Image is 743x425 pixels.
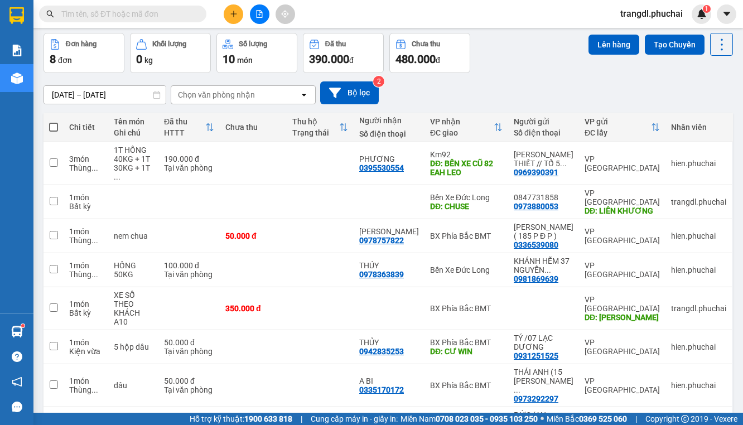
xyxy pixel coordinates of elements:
div: Bất kỳ [69,202,103,211]
div: PHƯƠNG [359,154,419,163]
span: Nhận: [131,11,157,22]
button: caret-down [717,4,736,24]
span: message [12,402,22,412]
strong: 1900 633 818 [244,414,292,423]
span: notification [12,376,22,387]
div: HỒNG 50KG [114,261,153,279]
div: Tại văn phòng [164,163,214,172]
sup: 2 [373,76,384,87]
div: Km92 [430,150,503,159]
div: 190.000 đ [164,154,214,163]
div: 1 món [69,300,103,308]
button: Đơn hàng8đơn [44,33,124,73]
div: VP [GEOGRAPHIC_DATA] [585,227,660,245]
div: 1 món [69,261,103,270]
div: Đã thu [325,40,346,48]
span: kg [144,56,153,65]
div: 0336539080 [514,240,558,249]
div: ĐC lấy [585,128,651,137]
div: THÁI ANH (15 TÔ VĨNH DIỆN) (5801400626) [514,368,573,394]
span: copyright [681,415,689,423]
div: DĐ: CHUSE [430,202,503,211]
sup: 1 [21,324,25,327]
div: BX Phía Bắc BMT [430,381,503,390]
button: Khối lượng0kg [130,33,211,73]
span: 0 [136,52,142,66]
span: CHUSE [147,52,200,71]
span: ⚪️ [541,417,544,421]
div: Bến Xe Đức Long [430,265,503,274]
div: 0395530554 [359,163,404,172]
button: Chưa thu480.000đ [389,33,470,73]
div: Tại văn phòng [164,385,214,394]
strong: 0369 525 060 [579,414,627,423]
div: Bến Xe Đức Long [430,193,503,202]
div: DĐ: LÂM HÀ [585,313,660,322]
div: VP [GEOGRAPHIC_DATA] [9,9,123,36]
div: 1 món [69,376,103,385]
div: Kiện vừa [69,347,103,356]
span: Cung cấp máy in - giấy in: [311,413,398,425]
div: 50.000 đ [164,376,214,385]
div: trangdl.phuchai [671,197,726,206]
th: Toggle SortBy [579,113,665,142]
div: HTTT [164,128,205,137]
div: KIM VÂN [359,227,419,236]
span: ... [91,385,98,394]
div: [PERSON_NAME] ( 250 3/4 ) [9,36,123,63]
button: Lên hàng [588,35,639,55]
span: | [301,413,302,425]
div: TRẦN MINH THIẾT // TỔ 5 TRƯỜNG THỌ XUÂN TRƯỜNG [514,150,573,168]
div: TÝ /07 LẠC DƯƠNG [514,334,573,351]
span: ... [91,270,98,279]
img: icon-new-feature [697,9,707,19]
img: warehouse-icon [11,326,23,337]
div: Ghi chú [114,128,153,137]
div: Số điện thoại [514,128,573,137]
div: Trạng thái [292,128,339,137]
span: 480.000 [395,52,436,66]
div: BX Phía Bắc BMT [430,304,503,313]
div: 0847731858 [514,193,573,202]
div: XE SỐ [114,291,153,300]
div: DĐ: LIÊN KHƯƠNG [585,206,660,215]
th: Toggle SortBy [424,113,508,142]
div: VP gửi [585,117,651,126]
div: Tại văn phòng [164,270,214,279]
span: plus [230,10,238,18]
div: 0931251525 [514,351,558,360]
div: 0981869639 [514,274,558,283]
div: KHÁNH HẼM 37 NGUYỄN SIÊU [514,257,573,274]
span: question-circle [12,351,22,362]
div: 350.000 đ [225,304,281,313]
div: Đơn hàng [66,40,97,48]
div: hien.phuchai [671,159,726,168]
div: 1 món [69,193,103,202]
div: A BI [359,376,419,385]
span: Gửi: [9,11,27,22]
div: nem chua [114,231,153,240]
div: Người nhận [359,116,419,125]
div: 0969390391 [514,168,558,177]
div: 1T HỒNG 40KG + 1T 30KG + 1T 15 KG [114,146,153,181]
div: 0967601515 [131,36,220,52]
button: Bộ lọc [320,81,379,104]
span: 8 [50,52,56,66]
div: 0978363839 [359,270,404,279]
div: 1 món [69,227,103,236]
div: 50.000 đ [164,338,214,347]
div: Bất kỳ [69,308,103,317]
img: warehouse-icon [11,73,23,84]
div: Bến Xe Đức Long [131,9,220,36]
div: 100.000 đ [164,261,214,270]
div: VP [GEOGRAPHIC_DATA] [585,154,660,172]
button: Số lượng10món [216,33,297,73]
div: THEO KHÁCH A10 [114,300,153,326]
div: DĐ: CƯ WIN [430,347,503,356]
span: 390.000 [309,52,349,66]
span: Miền Nam [401,413,538,425]
span: DĐ: [131,58,147,70]
div: ĐC giao [430,128,494,137]
span: ... [91,163,98,172]
img: solution-icon [11,45,23,56]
